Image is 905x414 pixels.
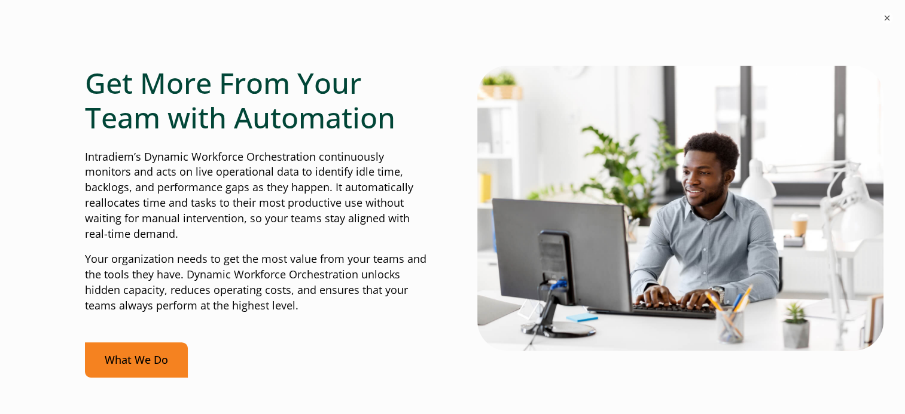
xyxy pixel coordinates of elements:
p: Intradiem’s Dynamic Workforce Orchestration continuously monitors and acts on live operational da... [85,149,428,242]
a: What We Do [85,342,188,378]
button: × [881,12,893,24]
h2: Get More From Your Team with Automation [85,66,428,134]
img: Man typing on computer with real-time automation [477,66,883,350]
p: Your organization needs to get the most value from your teams and the tools they have. Dynamic Wo... [85,252,428,314]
